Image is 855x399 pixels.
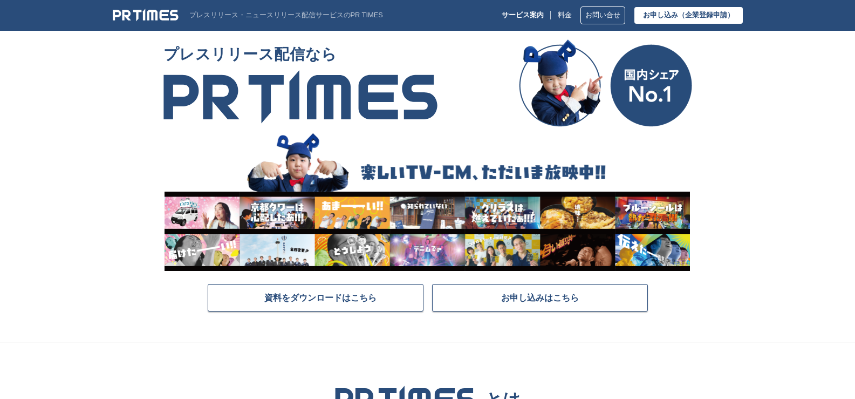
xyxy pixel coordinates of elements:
span: プレスリリース配信なら [163,39,437,70]
a: お申し込み（企業登録申請） [634,7,743,24]
a: お問い合せ [580,6,625,24]
img: 国内シェア No.1 [519,39,692,127]
img: PR TIMES [113,9,179,22]
span: 資料をダウンロードはこちら [264,292,377,303]
img: 楽しいTV-CM、ただいま放映中!! [163,131,690,271]
a: 資料をダウンロードはこちら [208,284,423,312]
span: （企業登録申請） [678,11,734,19]
p: プレスリリース・ニュースリリース配信サービスのPR TIMES [189,11,383,19]
a: 料金 [558,11,572,19]
p: サービス案内 [502,11,544,19]
a: お申し込みはこちら [432,284,648,312]
img: PR TIMES [163,70,437,124]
